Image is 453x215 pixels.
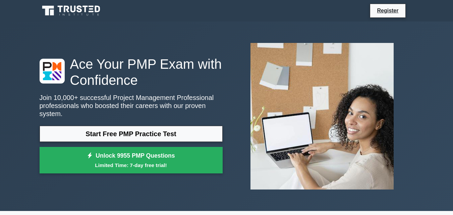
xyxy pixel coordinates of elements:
[40,147,223,174] a: Unlock 9955 PMP QuestionsLimited Time: 7-day free trial!
[40,94,223,118] p: Join 10,000+ successful Project Management Professional professionals who boosted their careers w...
[40,126,223,142] a: Start Free PMP Practice Test
[373,6,402,15] a: Register
[48,161,214,169] small: Limited Time: 7-day free trial!
[40,56,223,88] h1: Ace Your PMP Exam with Confidence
